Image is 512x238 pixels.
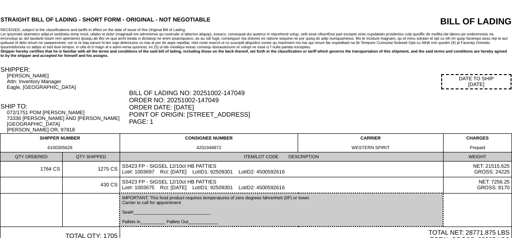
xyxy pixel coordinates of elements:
[129,89,512,125] div: BILL OF LADING NO: 20251002-147049 ORDER NO: 20251002-147049 ORDER DATE: [DATE] POINT OF ORIGIN: ...
[0,103,128,110] div: SHIP TO:
[122,145,296,150] div: 4201946872
[62,152,120,162] td: QTY SHIPPED
[445,145,510,150] div: Prepaid
[0,66,128,73] div: SHIPPER:
[0,49,512,58] div: Shipper hereby certifies that he is familiar with all the terms and conditions of the said bill o...
[441,74,512,89] div: DATE TO SHIP [DATE]
[0,152,63,162] td: QTY ORDERED
[120,134,298,152] td: CONSIGNEE NUMBER
[0,134,120,152] td: SHIPPER NUMBER
[62,177,120,194] td: 430 CS
[443,134,512,152] td: CHARGES
[120,152,443,162] td: ITEM/LOT CODE DESCRIPTION
[7,110,128,133] div: 072/1751 POM [PERSON_NAME] 73336 [PERSON_NAME] AND [PERSON_NAME][GEOGRAPHIC_DATA] [PERSON_NAME] O...
[443,152,512,162] td: WEIGHT
[2,145,118,150] div: 6100305628
[300,145,441,150] div: WESTERN SPIRIT
[443,162,512,177] td: NET: 21515.625 GROSS: 24225
[62,162,120,177] td: 1275 CS
[120,193,443,227] td: IMPORTANT: This food product requires temperatures of zero degrees fahrenheit (0F) or lower. Carr...
[298,134,443,152] td: CARRIER
[7,73,128,90] div: [PERSON_NAME] Attn: Inventory Manager Eagle, [GEOGRAPHIC_DATA]
[443,177,512,194] td: NET: 7256.25 GROSS: 8170
[370,16,512,27] div: BILL OF LADING
[120,177,443,194] td: SS423 FP - SIGSEL 12/10ct HB PATTIES Lot#: 1003675 Rct: [DATE] LotID1: 92509301 LotID2: 4500592616
[0,162,63,177] td: 1764 CS
[120,162,443,177] td: SS423 FP - SIGSEL 12/10ct HB PATTIES Lot#: 1003697 Rct: [DATE] LotID1: 92509301 LotID2: 4500592616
